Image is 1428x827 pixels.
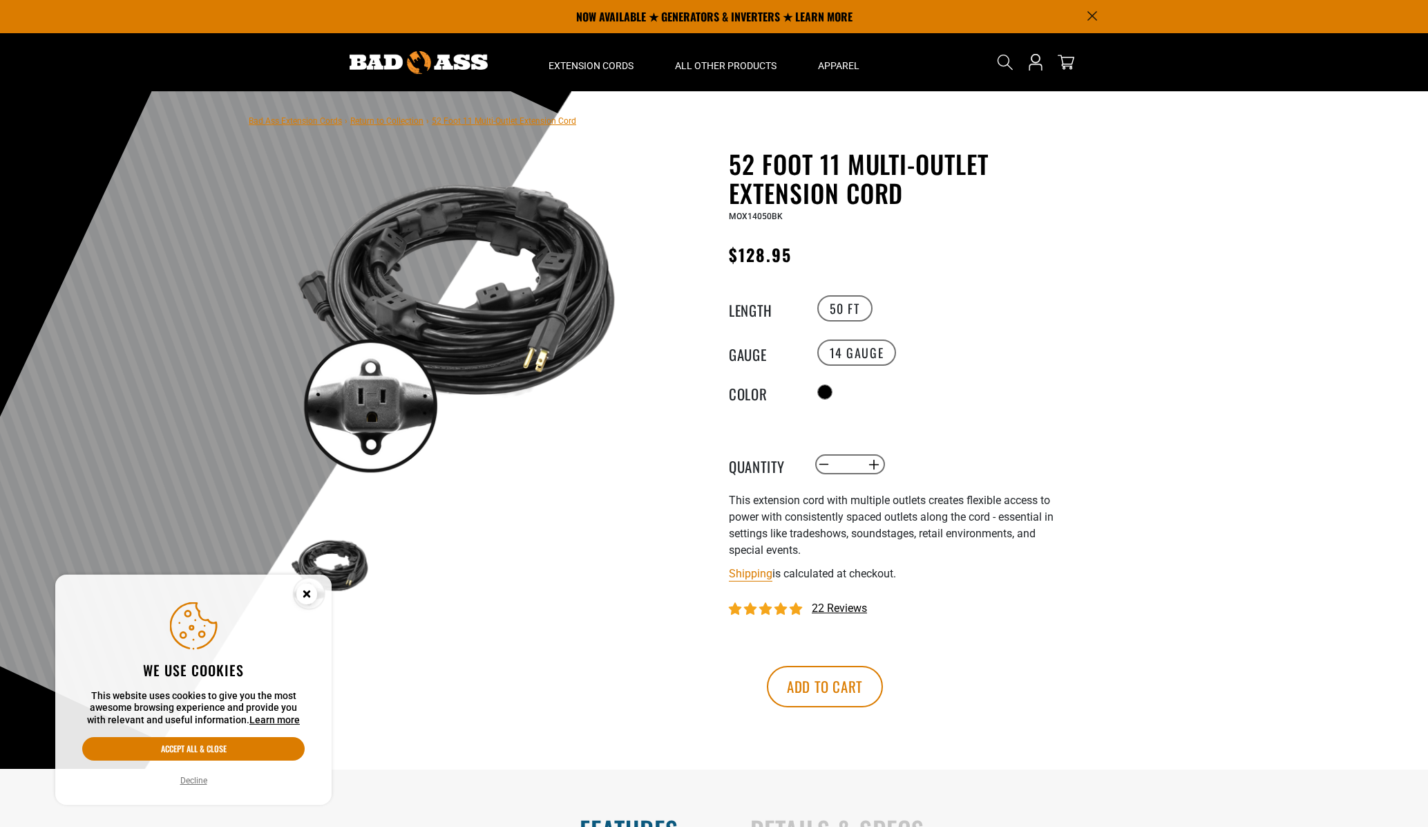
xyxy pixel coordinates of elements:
summary: Extension Cords [528,33,654,91]
nav: breadcrumbs [249,112,576,129]
span: › [426,116,429,126]
legend: Gauge [729,344,798,362]
a: Shipping [729,567,772,580]
span: 52 Foot 11 Multi-Outlet Extension Cord [432,116,576,126]
div: is calculated at checkout. [729,564,1067,583]
img: Bad Ass Extension Cords [350,51,488,74]
label: 14 Gauge [817,340,897,366]
span: $128.95 [729,242,792,267]
legend: Length [729,299,798,317]
summary: Apparel [797,33,880,91]
span: This extension cord with multiple outlets creates flexible access to power with consistently spac... [729,494,1054,557]
span: Apparel [818,59,859,72]
button: Add to cart [767,666,883,707]
a: Bad Ass Extension Cords [249,116,342,126]
p: This website uses cookies to give you the most awesome browsing experience and provide you with r... [82,690,305,727]
summary: All Other Products [654,33,797,91]
span: › [345,116,348,126]
summary: Search [994,51,1016,73]
aside: Cookie Consent [55,575,332,806]
label: Quantity [729,456,798,474]
h1: 52 Foot 11 Multi-Outlet Extension Cord [729,149,1067,207]
span: Extension Cords [549,59,634,72]
span: MOX14050BK [729,212,783,221]
label: 50 FT [817,295,873,322]
span: All Other Products [675,59,777,72]
span: 4.95 stars [729,603,805,616]
img: black [289,532,370,613]
img: black [289,152,622,485]
a: Learn more [249,714,300,725]
a: Return to Collection [350,116,423,126]
button: Accept all & close [82,737,305,761]
legend: Color [729,383,798,401]
button: Decline [176,774,211,788]
h2: We use cookies [82,661,305,679]
span: 22 reviews [812,602,867,615]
